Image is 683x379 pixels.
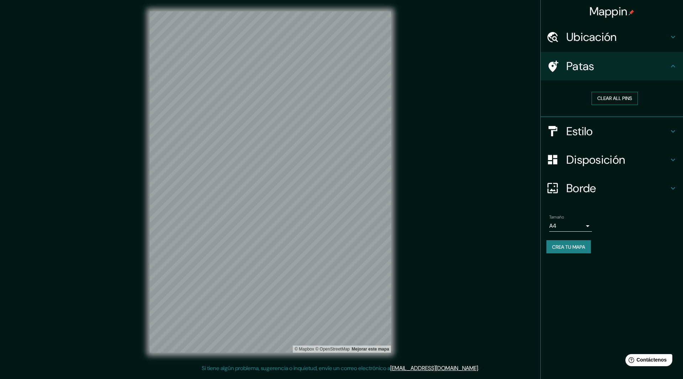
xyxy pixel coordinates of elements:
[629,10,634,15] img: pin-icon.png
[541,23,683,51] div: Ubicación
[541,117,683,146] div: Estilo
[566,124,593,139] font: Estilo
[479,364,480,372] font: .
[549,220,592,232] div: A4
[549,222,556,230] font: A4
[202,364,390,372] font: Si tiene algún problema, sugerencia o inquietud, envíe un correo electrónico a
[541,174,683,202] div: Borde
[295,347,314,352] font: © Mapbox
[589,4,628,19] font: Mappin
[315,347,350,352] font: © OpenStreetMap
[478,364,479,372] font: .
[295,347,314,352] a: Mapbox
[566,181,596,196] font: Borde
[352,347,389,352] font: Mejorar este mapa
[541,52,683,80] div: Patas
[549,214,564,220] font: Tamaño
[390,364,478,372] a: [EMAIL_ADDRESS][DOMAIN_NAME]
[541,146,683,174] div: Disposición
[480,364,482,372] font: .
[566,152,625,167] font: Disposición
[620,351,675,371] iframe: Lanzador de widgets de ayuda
[150,11,391,353] canvas: Mapa
[566,59,594,74] font: Patas
[546,240,591,254] button: Crea tu mapa
[352,347,389,352] a: Map feedback
[315,347,350,352] a: Mapa de OpenStreet
[592,92,638,105] button: Clear all pins
[552,244,585,250] font: Crea tu mapa
[566,30,617,44] font: Ubicación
